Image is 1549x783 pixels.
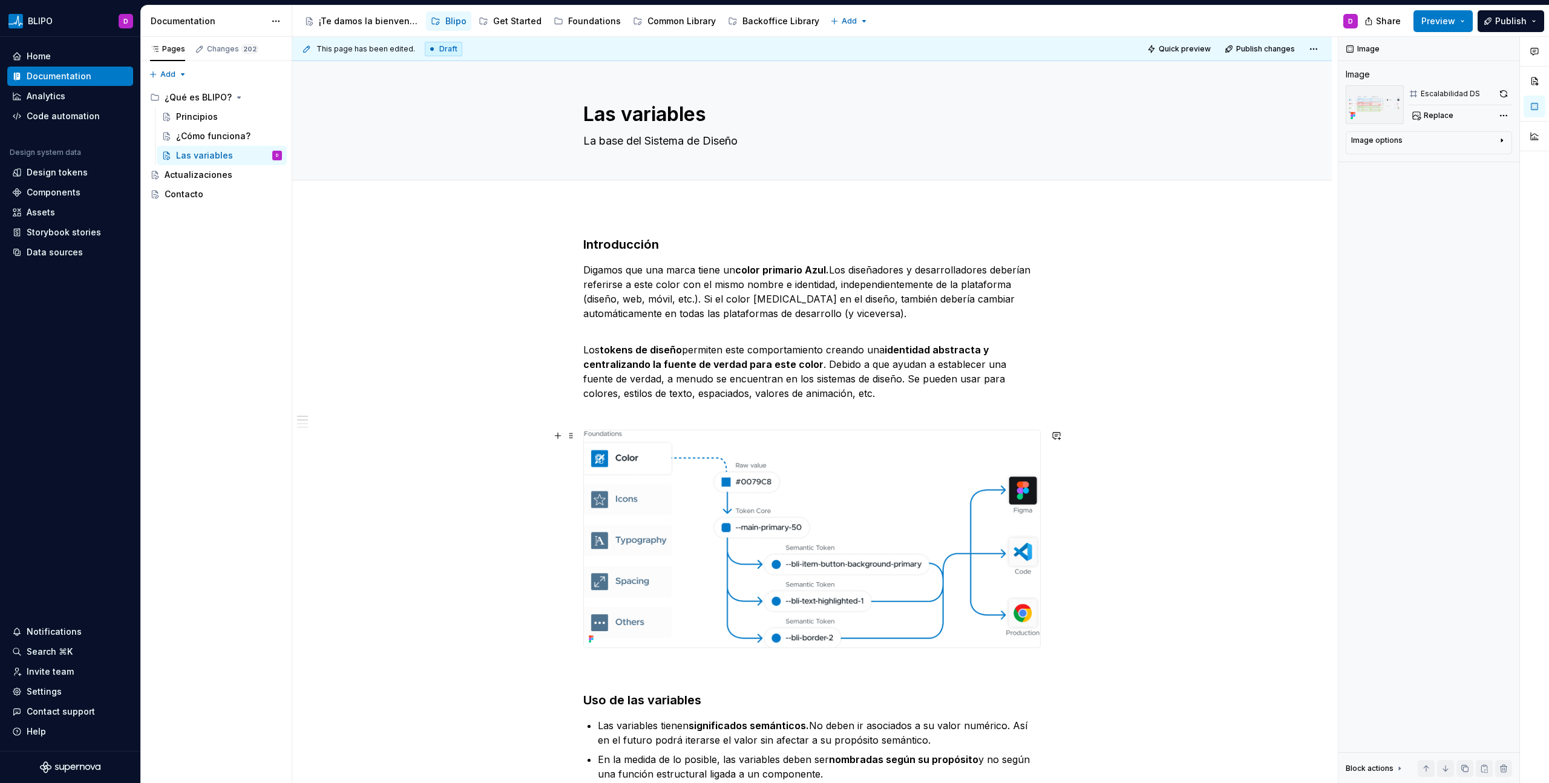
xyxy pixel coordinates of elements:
[27,90,65,102] div: Analytics
[1346,68,1370,80] div: Image
[316,44,415,54] span: This page has been edited.
[27,686,62,698] div: Settings
[319,15,419,27] div: ¡Te damos la bienvenida a Blipo!
[1421,15,1455,27] span: Preview
[27,706,95,718] div: Contact support
[207,44,258,54] div: Changes
[1346,85,1404,124] img: 67316cab-8225-4801-81e8-a049d33b21d8.png
[735,264,829,276] strong: color primario Azul.
[165,188,203,200] div: Contacto
[27,50,51,62] div: Home
[829,753,978,765] strong: nombradas según su propósito
[1159,44,1211,54] span: Quick preview
[7,702,133,721] button: Contact support
[157,146,287,165] a: Las variablesD
[1144,41,1216,57] button: Quick preview
[145,66,191,83] button: Add
[27,70,91,82] div: Documentation
[689,719,809,732] strong: significados semánticos.
[723,11,824,31] a: Backoffice Library
[445,15,467,27] div: Blipo
[157,107,287,126] a: Principios
[176,149,233,162] div: Las variables
[27,226,101,238] div: Storybook stories
[8,14,23,28] img: 45309493-d480-4fb3-9f86-8e3098b627c9.png
[1478,10,1544,32] button: Publish
[1424,111,1453,120] span: Replace
[7,67,133,86] a: Documentation
[7,662,133,681] a: Invite team
[1221,41,1300,57] button: Publish changes
[600,344,682,356] strong: tokens de diseño
[7,682,133,701] a: Settings
[628,11,721,31] a: Common Library
[7,243,133,262] a: Data sources
[2,8,138,34] button: BLIPOD
[493,15,542,27] div: Get Started
[10,148,81,157] div: Design system data
[426,11,471,31] a: Blipo
[165,169,232,181] div: Actualizaciones
[7,642,133,661] button: Search ⌘K
[27,186,80,198] div: Components
[157,126,287,146] a: ¿Cómo funciona?
[145,165,287,185] a: Actualizaciones
[742,15,819,27] div: Backoffice Library
[160,70,175,79] span: Add
[568,15,621,27] div: Foundations
[27,110,100,122] div: Code automation
[1421,89,1480,99] div: Escalabilidad DS
[7,47,133,66] a: Home
[583,263,1041,321] p: Digamos que una marca tiene un Los diseñadores y desarrolladores deberían referirse a este color ...
[151,15,265,27] div: Documentation
[28,15,53,27] div: BLIPO
[7,163,133,182] a: Design tokens
[583,693,701,707] strong: Uso de las variables
[300,9,824,33] div: Page tree
[7,722,133,741] button: Help
[27,646,73,658] div: Search ⌘K
[1376,15,1401,27] span: Share
[145,88,287,107] div: ¿Qué es BLIPO?
[27,246,83,258] div: Data sources
[7,106,133,126] a: Code automation
[7,223,133,242] a: Storybook stories
[300,11,424,31] a: ¡Te damos la bienvenida a Blipo!
[176,130,251,142] div: ¿Cómo funciona?
[7,183,133,202] a: Components
[598,752,1041,781] p: En la medida de lo posible, las variables deben ser y no según una función estructural ligada a u...
[827,13,872,30] button: Add
[1409,107,1459,124] button: Replace
[40,761,100,773] svg: Supernova Logo
[583,237,659,252] strong: Introducción
[150,44,185,54] div: Pages
[123,16,128,26] div: D
[1351,136,1507,150] button: Image options
[27,626,82,638] div: Notifications
[145,185,287,204] a: Contacto
[276,149,278,162] div: D
[27,166,88,179] div: Design tokens
[165,91,232,103] div: ¿Qué es BLIPO?
[647,15,716,27] div: Common Library
[584,430,1040,647] img: 53488ad5-d87b-4970-8956-58aa5a0de8b7.png
[27,666,74,678] div: Invite team
[439,44,457,54] span: Draft
[7,203,133,222] a: Assets
[27,726,46,738] div: Help
[549,11,626,31] a: Foundations
[241,44,258,54] span: 202
[842,16,857,26] span: Add
[7,87,133,106] a: Analytics
[1236,44,1295,54] span: Publish changes
[176,111,218,123] div: Principios
[1348,16,1353,26] div: D
[27,206,55,218] div: Assets
[145,88,287,204] div: Page tree
[1358,10,1409,32] button: Share
[583,328,1041,415] p: Los permiten este comportamiento creando una . Debido a que ayudan a establecer una fuente de ver...
[7,622,133,641] button: Notifications
[1346,764,1393,773] div: Block actions
[598,718,1041,747] p: Las variables tienen No deben ir asociados a su valor numérico. Así en el futuro podrá iterarse e...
